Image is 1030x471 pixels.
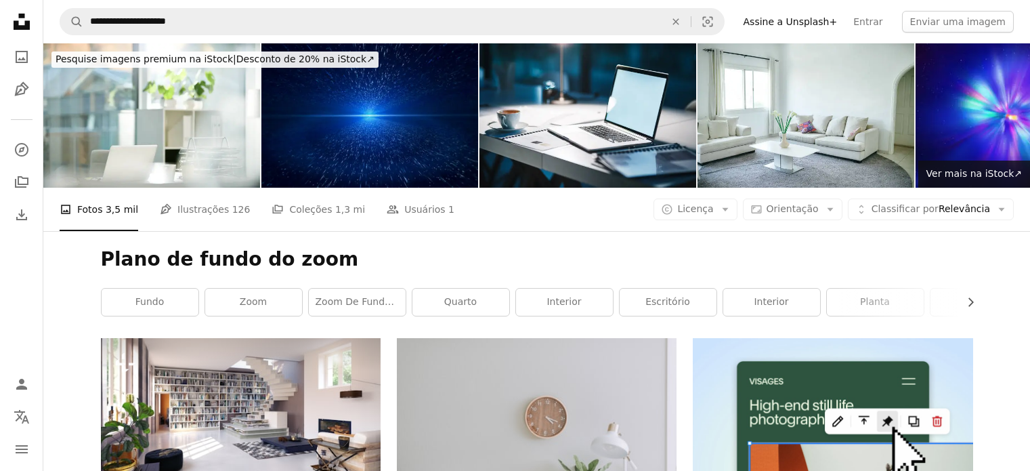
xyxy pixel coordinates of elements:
[412,289,509,316] a: quarto
[261,43,478,188] img: Feixe, fundo azul das partículas de luz
[743,199,842,220] button: Orientação
[723,289,820,316] a: interior
[43,43,387,76] a: Pesquise imagens premium na iStock|Desconto de 20% na iStock↗
[205,289,302,316] a: zoom
[56,54,374,64] span: Desconto de 20% na iStock ↗
[8,201,35,228] a: Histórico de downloads
[958,289,973,316] button: rolar lista para a direita
[918,161,1030,188] a: Ver mais na iStock↗
[8,403,35,430] button: Idioma
[60,8,725,35] form: Pesquise conteúdo visual em todo o site
[8,76,35,103] a: Ilustrações
[872,203,990,216] span: Relevância
[160,188,250,231] a: Ilustrações 126
[691,9,724,35] button: Pesquisa visual
[272,188,365,231] a: Coleções 1,3 mi
[661,9,691,35] button: Limpar
[60,9,83,35] button: Pesquise na Unsplash
[43,43,260,188] img: É um espaço que aumenta a produtividade
[309,289,406,316] a: zoom de fundo do escritório
[448,202,454,217] span: 1
[845,11,890,33] a: Entrar
[387,188,454,231] a: Usuários 1
[8,169,35,196] a: Coleções
[902,11,1014,33] button: Enviar uma imagem
[479,43,696,188] img: O cenário perfeito para concluir o trabalho
[335,202,365,217] span: 1,3 mi
[872,203,939,214] span: Classificar por
[930,289,1027,316] a: cinza
[8,136,35,163] a: Explorar
[926,168,1022,179] span: Ver mais na iStock ↗
[620,289,716,316] a: escritório
[397,426,677,438] a: white desk lamp beside green plant
[735,11,846,33] a: Assine a Unsplash+
[8,436,35,463] button: Menu
[653,199,737,220] button: Licença
[827,289,924,316] a: planta
[232,202,251,217] span: 126
[677,203,713,214] span: Licença
[516,289,613,316] a: Interior
[767,203,819,214] span: Orientação
[8,43,35,70] a: Fotos
[101,247,973,272] h1: Plano de fundo do zoom
[8,371,35,398] a: Entrar / Cadastrar-se
[848,199,1014,220] button: Classificar porRelevância
[56,54,236,64] span: Pesquise imagens premium na iStock |
[102,289,198,316] a: fundo
[101,415,381,428] a: interior de vida moderna. Design de conceito de renderização 3D
[698,43,914,188] img: Imagem de vida morta de um salão mobiliado em uma casa moderna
